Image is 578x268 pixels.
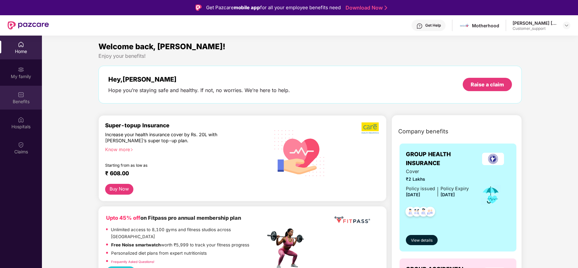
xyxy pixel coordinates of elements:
img: b5dec4f62d2307b9de63beb79f102df3.png [361,122,380,134]
img: svg+xml;base64,PHN2ZyBpZD0iQ2xhaW0iIHhtbG5zPSJodHRwOi8vd3d3LnczLm9yZy8yMDAwL3N2ZyIgd2lkdGg9IjIwIi... [18,142,24,148]
p: Personalized diet plans from expert nutritionists [111,250,207,257]
span: [DATE] [440,192,455,197]
img: svg+xml;base64,PHN2ZyBpZD0iSG9zcGl0YWxzIiB4bWxucz0iaHR0cDovL3d3dy53My5vcmcvMjAwMC9zdmciIHdpZHRoPS... [18,117,24,123]
span: [DATE] [406,192,420,197]
img: svg+xml;base64,PHN2ZyB3aWR0aD0iMjAiIGhlaWdodD0iMjAiIHZpZXdCb3g9IjAgMCAyMCAyMCIgZmlsbD0ibm9uZSIgeG... [18,66,24,73]
a: Frequently Asked Questions! [111,260,154,264]
img: svg+xml;base64,PHN2ZyBpZD0iSGVscC0zMngzMiIgeG1sbnM9Imh0dHA6Ly93d3cudzMub3JnLzIwMDAvc3ZnIiB3aWR0aD... [416,23,423,29]
img: New Pazcare Logo [8,21,49,30]
div: Policy issued [406,185,435,192]
div: Motherhood [472,23,499,29]
p: worth ₹5,999 to track your fitness progress [111,242,249,248]
img: svg+xml;base64,PHN2ZyB4bWxucz0iaHR0cDovL3d3dy53My5vcmcvMjAwMC9zdmciIHdpZHRoPSI0OC45MTUiIGhlaWdodD... [409,205,425,220]
div: Get Pazcare for all your employee benefits need [206,4,341,11]
div: Get Help [425,23,441,28]
div: Raise a claim [471,81,504,88]
a: Download Now [346,4,385,11]
span: right [130,148,133,151]
img: Logo [195,4,202,11]
img: fppp.png [333,214,371,226]
div: [PERSON_NAME] [PERSON_NAME] [513,20,557,26]
div: Starting from as low as [105,163,239,167]
div: ₹ 608.00 [105,170,259,178]
b: Upto 45% off [106,215,140,221]
img: Stroke [385,4,387,11]
img: insurerLogo [482,153,504,165]
div: Hey, [PERSON_NAME] [108,76,290,83]
span: Welcome back, [PERSON_NAME]! [98,42,225,51]
button: Buy Now [105,184,134,195]
img: svg+xml;base64,PHN2ZyB4bWxucz0iaHR0cDovL3d3dy53My5vcmcvMjAwMC9zdmciIHdpZHRoPSI0OC45NDMiIGhlaWdodD... [422,205,438,220]
img: motherhood%20_%20logo.png [460,21,469,30]
span: GROUP HEALTH INSURANCE [406,150,476,168]
div: Know more [105,146,262,151]
img: icon [481,184,501,205]
img: svg+xml;base64,PHN2ZyB4bWxucz0iaHR0cDovL3d3dy53My5vcmcvMjAwMC9zdmciIHdpZHRoPSI0OC45NDMiIGhlaWdodD... [403,205,418,220]
div: Customer_support [513,26,557,31]
img: svg+xml;base64,PHN2ZyBpZD0iQmVuZWZpdHMiIHhtbG5zPSJodHRwOi8vd3d3LnczLm9yZy8yMDAwL3N2ZyIgd2lkdGg9Ij... [18,91,24,98]
div: Hope you’re staying safe and healthy. If not, no worries. We’re here to help. [108,87,290,94]
img: svg+xml;base64,PHN2ZyB4bWxucz0iaHR0cDovL3d3dy53My5vcmcvMjAwMC9zdmciIHhtbG5zOnhsaW5rPSJodHRwOi8vd3... [269,122,330,184]
div: Enjoy your benefits! [98,53,522,59]
span: View details [411,238,433,244]
img: svg+xml;base64,PHN2ZyB4bWxucz0iaHR0cDovL3d3dy53My5vcmcvMjAwMC9zdmciIHdpZHRoPSI0OC45NDMiIGhlaWdodD... [416,205,431,220]
img: svg+xml;base64,PHN2ZyBpZD0iRHJvcGRvd24tMzJ4MzIiIHhtbG5zPSJodHRwOi8vd3d3LnczLm9yZy8yMDAwL3N2ZyIgd2... [564,23,569,28]
span: Cover [406,168,469,175]
button: View details [406,235,438,245]
img: svg+xml;base64,PHN2ZyBpZD0iSG9tZSIgeG1sbnM9Imh0dHA6Ly93d3cudzMub3JnLzIwMDAvc3ZnIiB3aWR0aD0iMjAiIG... [18,41,24,48]
strong: Free Noise smartwatch [111,242,161,247]
span: Company benefits [398,127,448,136]
p: Unlimited access to 8,100 gyms and fitness studios across [GEOGRAPHIC_DATA] [111,226,265,240]
div: Policy Expiry [440,185,469,192]
strong: mobile app [234,4,260,10]
b: on Fitpass pro annual membership plan [106,215,241,221]
div: Super-topup Insurance [105,122,265,129]
div: Increase your health insurance cover by Rs. 20L with [PERSON_NAME]’s super top-up plan. [105,131,238,144]
span: ₹2 Lakhs [406,176,469,183]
